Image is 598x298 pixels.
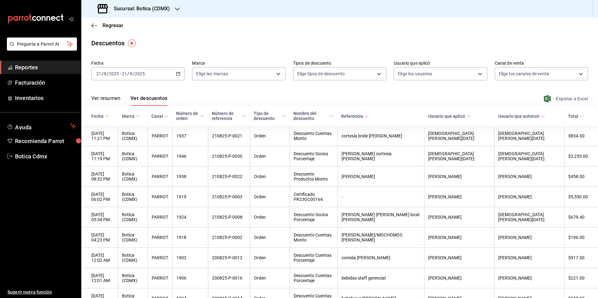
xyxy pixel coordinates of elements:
th: $5,550.00 [564,187,598,207]
th: Descuento Cuentas Monto [290,126,337,146]
th: Orden [250,268,290,288]
button: Ver resumen [91,95,120,106]
th: $917.00 [564,248,598,268]
span: Número de orden [176,111,204,121]
th: 1919 [172,187,208,207]
span: Nombre del descuento [293,111,334,121]
th: [DEMOGRAPHIC_DATA][PERSON_NAME][DATE] [424,126,494,146]
th: [PERSON_NAME] [424,268,494,288]
th: PARROT [148,207,172,227]
th: Descuento Cuentas Porcentaje [290,248,337,268]
th: Descuento Socios Porcentaje [290,146,337,166]
th: Orden [250,126,290,146]
th: [PERSON_NAME] [424,187,494,207]
div: Descuentos [91,38,124,48]
span: Ayuda [15,122,68,130]
button: Exportar a Excel [545,95,588,102]
span: Elige los canales de venta [499,71,549,77]
th: [PERSON_NAME] [PERSON_NAME] local [PERSON_NAME] [337,207,424,227]
button: Ver descuentos [130,95,167,106]
th: $679.40 [564,207,598,227]
th: PARROT [148,187,172,207]
span: Elige tipos de descuento [297,71,345,77]
span: Facturación [15,78,76,87]
button: Pregunta a Parrot AI [7,37,77,51]
span: Total [568,114,584,119]
th: [PERSON_NAME] [424,207,494,227]
label: Usuario que aplicó [394,61,487,65]
th: Orden [250,207,290,227]
label: Canal de venta [495,61,588,65]
th: 200825-P-0012 [208,248,250,268]
img: Tooltip marker [128,39,136,47]
th: Descuento Cuentas Monto [290,227,337,248]
th: PARROT [148,268,172,288]
div: navigation tabs [91,95,167,106]
span: Usuario que aplicó [428,114,471,119]
span: Número de referencia [212,111,246,121]
th: - [337,187,424,207]
span: Reportes [15,63,76,72]
th: [DATE] 06:02 PM [81,187,118,207]
th: 210825-P-0021 [208,126,250,146]
th: [DATE] 12:01 AM [81,268,118,288]
th: [PERSON_NAME] [337,166,424,187]
span: - [120,71,121,76]
th: $196.00 [564,227,598,248]
th: 210825-P-0003 [208,187,250,207]
span: Inventarios [15,94,76,102]
th: 210825-P-0022 [208,166,250,187]
th: 1924 [172,207,208,227]
label: Marca [192,61,285,65]
th: 1946 [172,146,208,166]
th: [DATE] 04:23 PM [81,227,118,248]
input: ---- [134,71,145,76]
th: Botica (CDMX) [118,187,148,207]
th: Orden [250,248,290,268]
span: / [107,71,109,76]
span: Fecha [91,114,109,119]
input: -- [96,71,102,76]
th: 1906 [172,268,208,288]
th: [DEMOGRAPHIC_DATA][PERSON_NAME][DATE] [424,146,494,166]
th: cortesía bride [PERSON_NAME] [337,126,424,146]
th: Descuento Socios Porcentaje [290,207,337,227]
th: 200825-P-0016 [208,268,250,288]
th: 210825-P-0002 [208,227,250,248]
span: / [127,71,129,76]
th: PARROT [148,146,172,166]
th: $834.00 [564,126,598,146]
th: [DEMOGRAPHIC_DATA][PERSON_NAME][DATE] [494,146,565,166]
a: Pregunta a Parrot AI [4,45,77,52]
span: Botica Cdmx [15,152,76,161]
span: Tipo de descuento [254,111,286,121]
label: Tipos de descuento [293,61,386,65]
span: Referencia [341,114,369,119]
th: [PERSON_NAME] [424,166,494,187]
input: ---- [109,71,119,76]
th: Botica (CDMX) [118,248,148,268]
th: Orden [250,166,290,187]
input: -- [122,71,127,76]
input: -- [129,71,133,76]
th: Botica (CDMX) [118,146,148,166]
th: [PERSON_NAME] [494,268,565,288]
th: bebidas staff gerencial [337,268,424,288]
th: [DEMOGRAPHIC_DATA][PERSON_NAME][DATE] [494,126,565,146]
th: PARROT [148,248,172,268]
th: Botica (CDMX) [118,268,148,288]
th: Certificado PR23GC00164 [290,187,337,207]
button: open_drawer_menu [69,16,74,21]
h3: Sucursal: Botica (CDMX) [109,5,170,12]
th: 210825-P-0008 [208,207,250,227]
th: Orden [250,187,290,207]
span: Regresar [103,22,123,28]
th: $2,253.00 [564,146,598,166]
span: Recomienda Parrot [15,137,76,145]
th: [PERSON_NAME] [494,248,565,268]
th: [PERSON_NAME] [494,227,565,248]
th: [PERSON_NAME] cortesía [PERSON_NAME] [337,146,424,166]
th: PARROT [148,126,172,146]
